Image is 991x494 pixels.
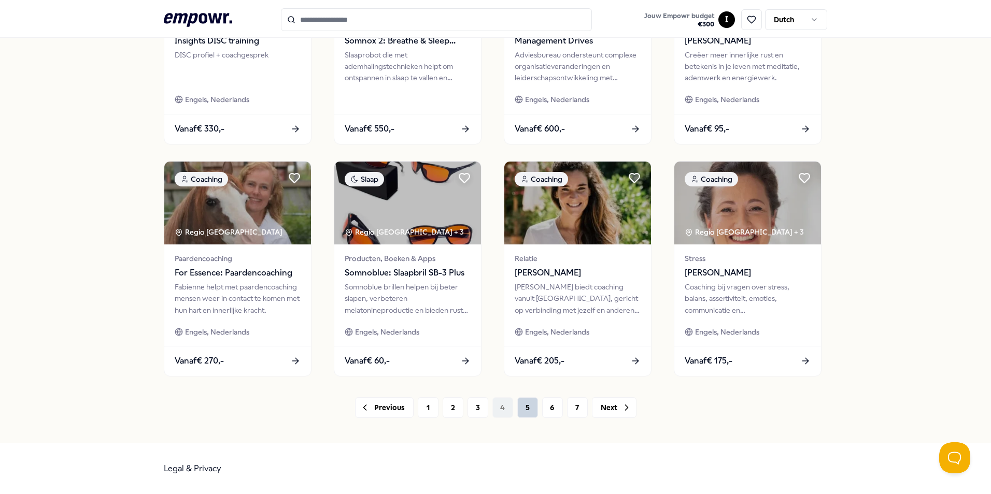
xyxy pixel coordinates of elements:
button: 7 [567,397,588,418]
button: Next [592,397,636,418]
span: Engels, Nederlands [355,326,419,338]
input: Search for products, categories or subcategories [281,8,592,31]
span: Management Drives [515,34,641,48]
span: Engels, Nederlands [185,94,249,105]
span: Vanaf € 550,- [345,122,394,136]
span: Engels, Nederlands [525,94,589,105]
div: Fabienne helpt met paardencoaching mensen weer in contact te komen met hun hart en innerlijke kra... [175,281,301,316]
button: 3 [468,397,488,418]
iframe: Help Scout Beacon - Open [939,442,970,473]
span: Somnox 2: Breathe & Sleep Robot [345,34,471,48]
span: For Essence: Paardencoaching [175,266,301,280]
span: Paardencoaching [175,253,301,264]
div: Coaching [175,172,228,186]
img: package image [674,162,821,244]
span: Engels, Nederlands [695,94,759,105]
button: Jouw Empowr budget€300 [642,10,716,31]
div: Slaap [345,172,384,186]
button: 6 [542,397,563,418]
span: Stress [685,253,811,264]
span: € 300 [644,20,714,28]
a: package imageSlaapRegio [GEOGRAPHIC_DATA] + 3Producten, Boeken & AppsSomnoblue: Slaapbril SB-3 Pl... [334,161,482,376]
a: Jouw Empowr budget€300 [640,9,718,31]
span: Jouw Empowr budget [644,12,714,20]
div: Creëer meer innerlijke rust en betekenis in je leven met meditatie, ademwerk en energiewerk. [685,49,811,84]
a: package imageCoachingRegio [GEOGRAPHIC_DATA] PaardencoachingFor Essence: PaardencoachingFabienne ... [164,161,312,376]
div: Regio [GEOGRAPHIC_DATA] + 3 [345,226,464,238]
span: Vanaf € 600,- [515,122,565,136]
a: package imageCoachingRelatie[PERSON_NAME][PERSON_NAME] biedt coaching vanuit [GEOGRAPHIC_DATA], g... [504,161,652,376]
span: Insights DISC training [175,34,301,48]
span: Somnoblue: Slaapbril SB-3 Plus [345,266,471,280]
span: Producten, Boeken & Apps [345,253,471,264]
div: Slaaprobot die met ademhalingstechnieken helpt om ontspannen in slaap te vallen en verfrist wakke... [345,49,471,84]
span: Engels, Nederlands [525,326,589,338]
span: Vanaf € 270,- [175,354,224,368]
div: Somnoblue brillen helpen bij beter slapen, verbeteren melatonineproductie en bieden rust aan [MED... [345,281,471,316]
span: [PERSON_NAME] [515,266,641,280]
span: Vanaf € 95,- [685,122,729,136]
button: 5 [517,397,538,418]
div: Regio [GEOGRAPHIC_DATA] [175,226,284,238]
div: Regio [GEOGRAPHIC_DATA] + 3 [685,226,804,238]
span: Vanaf € 330,- [175,122,224,136]
div: Adviesbureau ondersteunt complexe organisatieveranderingen en leiderschapsontwikkeling met strate... [515,49,641,84]
div: Coaching [515,172,568,186]
button: 2 [443,397,463,418]
button: 1 [418,397,438,418]
span: [PERSON_NAME] [685,266,811,280]
a: Legal & Privacy [164,463,221,473]
button: Previous [355,397,414,418]
img: package image [504,162,651,244]
div: DISC profiel + coachgesprek [175,49,301,84]
button: I [718,11,735,28]
div: [PERSON_NAME] biedt coaching vanuit [GEOGRAPHIC_DATA], gericht op verbinding met jezelf en andere... [515,281,641,316]
img: package image [334,162,481,244]
span: Relatie [515,253,641,264]
span: [PERSON_NAME] [685,34,811,48]
span: Vanaf € 205,- [515,354,564,368]
span: Engels, Nederlands [695,326,759,338]
span: Vanaf € 175,- [685,354,732,368]
div: Coaching [685,172,738,186]
span: Engels, Nederlands [185,326,249,338]
span: Vanaf € 60,- [345,354,390,368]
a: package imageCoachingRegio [GEOGRAPHIC_DATA] + 3Stress[PERSON_NAME]Coaching bij vragen over stres... [674,161,822,376]
img: package image [164,162,311,244]
div: Coaching bij vragen over stress, balans, assertiviteit, emoties, communicatie en loopbaanontwikke... [685,281,811,316]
